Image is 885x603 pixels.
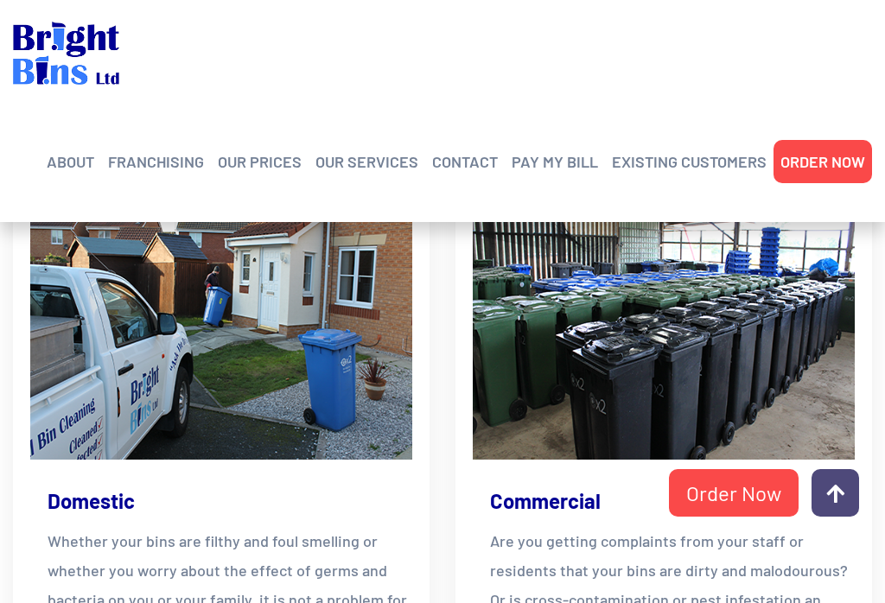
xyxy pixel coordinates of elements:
[48,487,135,515] a: Domestic
[780,149,865,175] a: ORDER NOW
[669,469,799,517] a: Order Now
[218,149,302,175] a: OUR PRICES
[490,487,601,515] a: Commercial
[432,149,498,175] a: CONTACT
[512,149,598,175] a: PAY MY BILL
[47,149,94,175] a: ABOUT
[612,149,767,175] a: EXISTING CUSTOMERS
[315,149,418,175] a: OUR SERVICES
[108,149,204,175] a: FRANCHISING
